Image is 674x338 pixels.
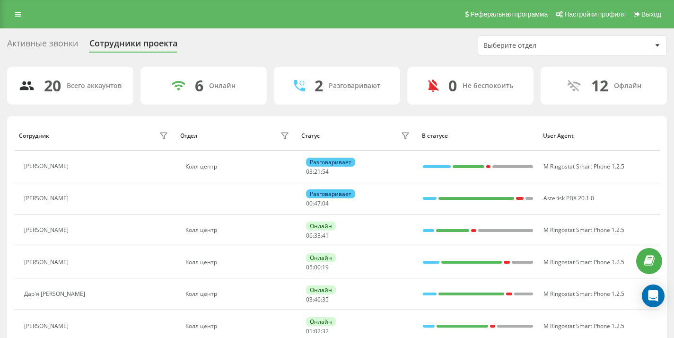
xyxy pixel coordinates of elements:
[301,133,320,139] div: Статус
[543,162,624,170] span: M Ringostat Smart Phone 1.2.5
[24,195,71,202] div: [PERSON_NAME]
[306,296,329,303] div: : :
[185,291,292,297] div: Колл центр
[306,285,336,294] div: Онлайн
[44,77,61,95] div: 20
[180,133,197,139] div: Отдел
[314,168,321,176] span: 21
[463,82,513,90] div: Не беспокоить
[306,231,313,240] span: 06
[195,77,203,95] div: 6
[306,264,329,271] div: : :
[642,285,665,307] div: Open Intercom Messenger
[470,10,548,18] span: Реферальная программа
[322,263,329,271] span: 19
[185,227,292,233] div: Колл центр
[641,10,661,18] span: Выход
[306,317,336,326] div: Онлайн
[24,227,71,233] div: [PERSON_NAME]
[306,168,313,176] span: 03
[306,253,336,262] div: Онлайн
[543,194,594,202] span: Asterisk PBX 20.1.0
[314,295,321,303] span: 46
[315,77,323,95] div: 2
[322,231,329,240] span: 41
[185,323,292,329] div: Колл центр
[314,263,321,271] span: 00
[306,222,336,231] div: Онлайн
[422,133,534,139] div: В статусе
[89,38,177,53] div: Сотрудники проекта
[322,168,329,176] span: 54
[322,199,329,207] span: 04
[19,133,49,139] div: Сотрудник
[591,77,608,95] div: 12
[448,77,457,95] div: 0
[329,82,380,90] div: Разговаривают
[306,327,313,335] span: 01
[306,295,313,303] span: 03
[24,291,88,297] div: Дар'я [PERSON_NAME]
[314,231,321,240] span: 33
[306,199,313,207] span: 00
[483,42,596,50] div: Выберите отдел
[24,323,71,329] div: [PERSON_NAME]
[306,232,329,239] div: : :
[614,82,641,90] div: Офлайн
[314,327,321,335] span: 02
[306,158,355,167] div: Разговаривает
[322,327,329,335] span: 32
[7,38,78,53] div: Активные звонки
[209,82,236,90] div: Онлайн
[24,163,71,169] div: [PERSON_NAME]
[543,133,655,139] div: User Agent
[543,290,624,298] span: M Ringostat Smart Phone 1.2.5
[306,169,329,175] div: : :
[306,328,329,335] div: : :
[314,199,321,207] span: 47
[543,226,624,234] span: M Ringostat Smart Phone 1.2.5
[564,10,626,18] span: Настройки профиля
[306,200,329,207] div: : :
[322,295,329,303] span: 35
[67,82,122,90] div: Всего аккаунтов
[24,259,71,266] div: [PERSON_NAME]
[543,322,624,330] span: M Ringostat Smart Phone 1.2.5
[543,258,624,266] span: M Ringostat Smart Phone 1.2.5
[185,259,292,266] div: Колл центр
[306,263,313,271] span: 05
[306,189,355,198] div: Разговаривает
[185,163,292,170] div: Колл центр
